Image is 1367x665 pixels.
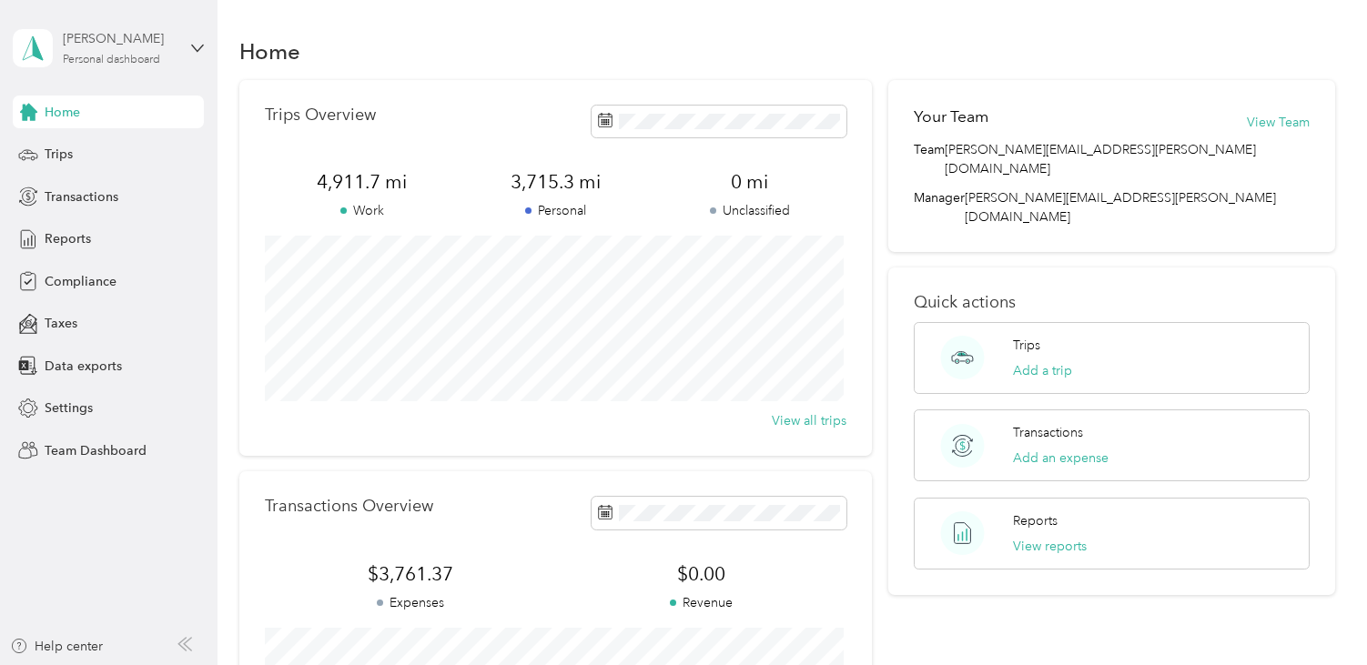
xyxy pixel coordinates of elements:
[914,140,945,178] span: Team
[914,293,1311,312] p: Quick actions
[556,561,847,587] span: $0.00
[459,169,653,195] span: 3,715.3 mi
[63,55,160,65] div: Personal dashboard
[653,201,846,220] p: Unclassified
[45,441,147,460] span: Team Dashboard
[1247,113,1310,132] button: View Team
[10,637,103,656] button: Help center
[914,188,965,227] span: Manager
[1013,448,1109,468] button: Add an expense
[45,187,118,207] span: Transactions
[1013,423,1083,442] p: Transactions
[45,272,116,291] span: Compliance
[653,169,846,195] span: 0 mi
[265,561,556,587] span: $3,761.37
[265,593,556,612] p: Expenses
[265,106,376,125] p: Trips Overview
[772,411,846,430] button: View all trips
[45,229,91,248] span: Reports
[45,145,73,164] span: Trips
[265,497,433,516] p: Transactions Overview
[45,314,77,333] span: Taxes
[63,29,177,48] div: [PERSON_NAME]
[1013,537,1087,556] button: View reports
[265,201,459,220] p: Work
[45,357,122,376] span: Data exports
[914,106,988,128] h2: Your Team
[1013,361,1072,380] button: Add a trip
[459,201,653,220] p: Personal
[265,169,459,195] span: 4,911.7 mi
[965,190,1276,225] span: [PERSON_NAME][EMAIL_ADDRESS][PERSON_NAME][DOMAIN_NAME]
[1013,336,1040,355] p: Trips
[945,140,1311,178] span: [PERSON_NAME][EMAIL_ADDRESS][PERSON_NAME][DOMAIN_NAME]
[1265,563,1367,665] iframe: Everlance-gr Chat Button Frame
[239,42,300,61] h1: Home
[1013,511,1058,530] p: Reports
[45,398,93,418] span: Settings
[45,103,80,122] span: Home
[556,593,847,612] p: Revenue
